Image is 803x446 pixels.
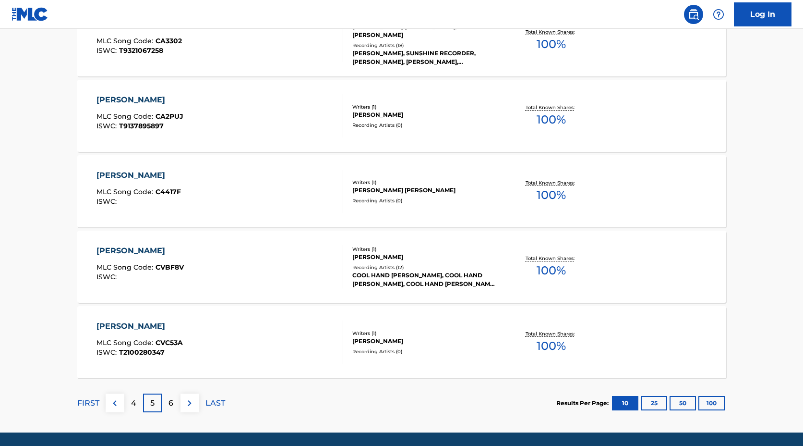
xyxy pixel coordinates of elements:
[537,337,566,355] span: 100 %
[670,396,696,410] button: 50
[96,46,119,55] span: ISWC :
[156,112,183,121] span: CA2PUJ
[537,262,566,279] span: 100 %
[537,111,566,128] span: 100 %
[96,348,119,357] span: ISWC :
[96,170,181,181] div: [PERSON_NAME]
[352,111,497,119] div: [PERSON_NAME]
[96,197,119,206] span: ISWC :
[12,7,48,21] img: MLC Logo
[156,263,184,272] span: CVBF8V
[352,246,497,253] div: Writers ( 1 )
[352,42,497,49] div: Recording Artists ( 18 )
[96,37,156,45] span: MLC Song Code :
[352,186,497,195] div: [PERSON_NAME] [PERSON_NAME]
[526,28,577,36] p: Total Known Shares:
[698,396,725,410] button: 100
[352,49,497,66] div: [PERSON_NAME], SUNSHINE RECORDER, [PERSON_NAME], [PERSON_NAME], [PERSON_NAME], SUNSHINE RECORDER,...
[96,122,119,130] span: ISWC :
[526,104,577,111] p: Total Known Shares:
[612,396,638,410] button: 10
[352,179,497,186] div: Writers ( 1 )
[77,4,726,76] a: [PERSON_NAME]MLC Song Code:CA3302ISWC:T9321067258Writers (2)[PERSON_NAME] [PERSON_NAME], [PERSON_...
[96,94,183,106] div: [PERSON_NAME]
[77,80,726,152] a: [PERSON_NAME]MLC Song Code:CA2PUJISWC:T9137895897Writers (1)[PERSON_NAME]Recording Artists (0)Tot...
[96,263,156,272] span: MLC Song Code :
[205,397,225,409] p: LAST
[119,46,163,55] span: T9321067258
[96,273,119,281] span: ISWC :
[156,37,182,45] span: CA3302
[734,2,791,26] a: Log In
[537,186,566,204] span: 100 %
[537,36,566,53] span: 100 %
[352,197,497,204] div: Recording Artists ( 0 )
[352,348,497,355] div: Recording Artists ( 0 )
[352,337,497,346] div: [PERSON_NAME]
[352,264,497,271] div: Recording Artists ( 12 )
[556,399,611,408] p: Results Per Page:
[109,397,120,409] img: left
[77,155,726,227] a: [PERSON_NAME]MLC Song Code:C4417FISWC:Writers (1)[PERSON_NAME] [PERSON_NAME]Recording Artists (0)...
[168,397,173,409] p: 6
[526,330,577,337] p: Total Known Shares:
[96,321,183,332] div: [PERSON_NAME]
[709,5,728,24] div: Help
[641,396,667,410] button: 25
[156,338,183,347] span: CVC53A
[713,9,724,20] img: help
[96,245,184,257] div: [PERSON_NAME]
[96,338,156,347] span: MLC Song Code :
[184,397,195,409] img: right
[119,122,164,130] span: T9137895897
[526,179,577,186] p: Total Known Shares:
[352,103,497,111] div: Writers ( 1 )
[77,306,726,378] a: [PERSON_NAME]MLC Song Code:CVC53AISWC:T2100280347Writers (1)[PERSON_NAME]Recording Artists (0)Tot...
[352,253,497,261] div: [PERSON_NAME]
[150,397,155,409] p: 5
[119,348,165,357] span: T2100280347
[96,187,156,196] span: MLC Song Code :
[352,271,497,288] div: COOL HAND [PERSON_NAME], COOL HAND [PERSON_NAME], COOL HAND [PERSON_NAME], COOL HAND [PERSON_NAME...
[156,187,181,196] span: C4417F
[96,112,156,121] span: MLC Song Code :
[688,9,699,20] img: search
[352,122,497,129] div: Recording Artists ( 0 )
[77,231,726,303] a: [PERSON_NAME]MLC Song Code:CVBF8VISWC:Writers (1)[PERSON_NAME]Recording Artists (12)COOL HAND [PE...
[352,22,497,39] div: [PERSON_NAME] [PERSON_NAME], [PERSON_NAME]
[131,397,136,409] p: 4
[77,397,99,409] p: FIRST
[684,5,703,24] a: Public Search
[526,255,577,262] p: Total Known Shares:
[352,330,497,337] div: Writers ( 1 )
